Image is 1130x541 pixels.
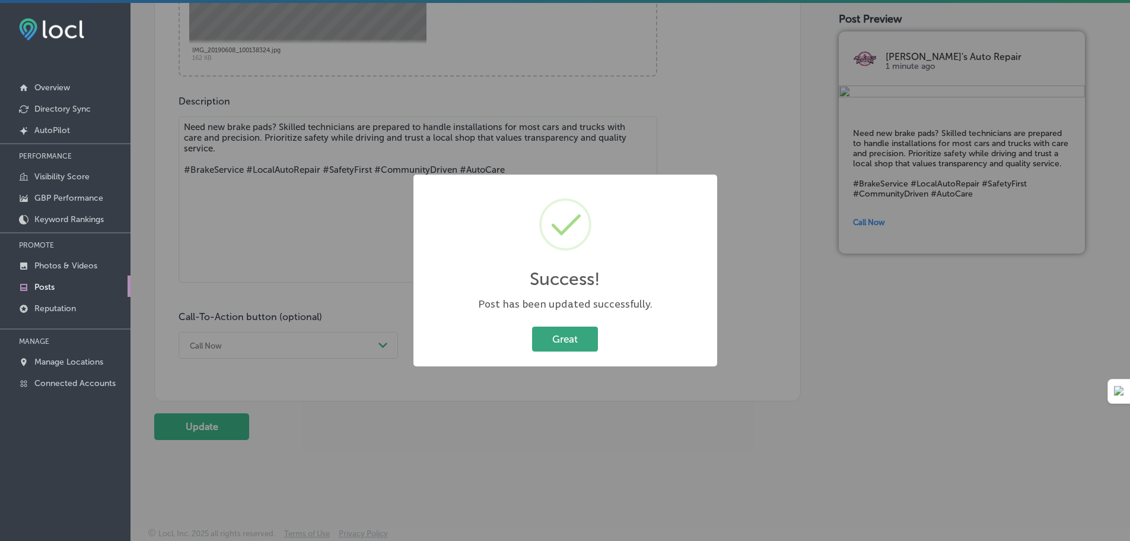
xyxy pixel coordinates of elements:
[532,327,598,351] button: Great
[34,125,70,135] p: AutoPilot
[34,193,103,203] p: GBP Performance
[34,282,55,292] p: Posts
[1114,386,1125,397] img: Detect Auto
[34,357,103,367] p: Manage Locations
[530,268,600,290] h2: Success!
[34,104,91,114] p: Directory Sync
[34,214,104,224] p: Keyword Rankings
[34,378,116,388] p: Connected Accounts
[34,172,90,182] p: Visibility Score
[19,18,84,40] img: fda3e92497d09a02dc62c9cd864e3231.png
[34,83,70,93] p: Overview
[34,303,76,314] p: Reputation
[425,297,705,312] div: Post has been updated successfully.
[34,261,97,271] p: Photos & Videos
